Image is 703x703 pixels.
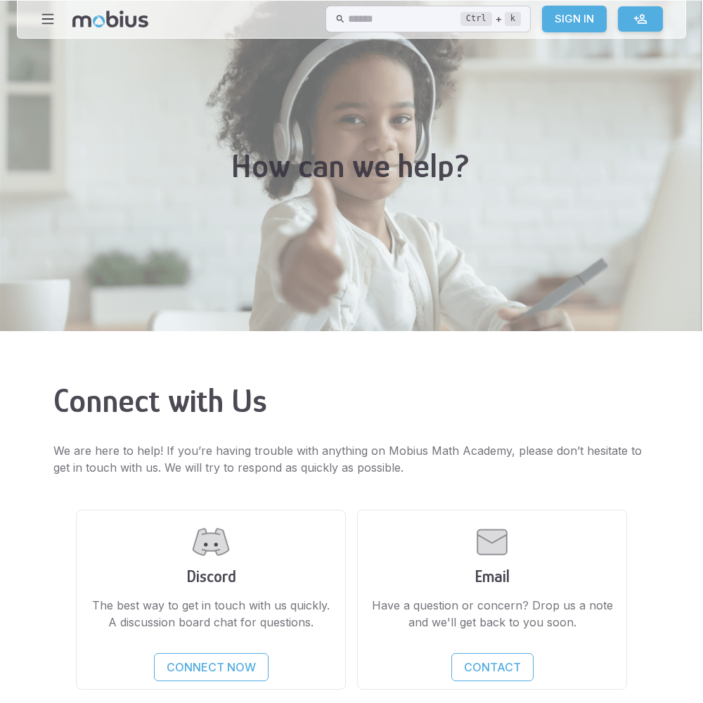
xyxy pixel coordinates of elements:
[460,11,521,27] div: +
[542,6,607,32] a: Sign In
[154,653,269,681] a: Connect Now
[88,567,334,586] h3: Discord
[369,567,615,586] h3: Email
[53,382,650,420] h2: Connect with Us
[167,659,256,676] p: Connect Now
[460,12,492,26] kbd: Ctrl
[451,653,534,681] a: Contact
[505,12,521,26] kbd: k
[369,597,615,631] p: Have a question or concern? Drop us a note and we'll get back to you soon.
[53,442,650,476] p: We are here to help! If you’re having trouble with anything on Mobius Math Academy, please don’t ...
[88,597,334,631] p: The best way to get in touch with us quickly. A discussion board chat for questions.
[464,659,521,676] p: Contact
